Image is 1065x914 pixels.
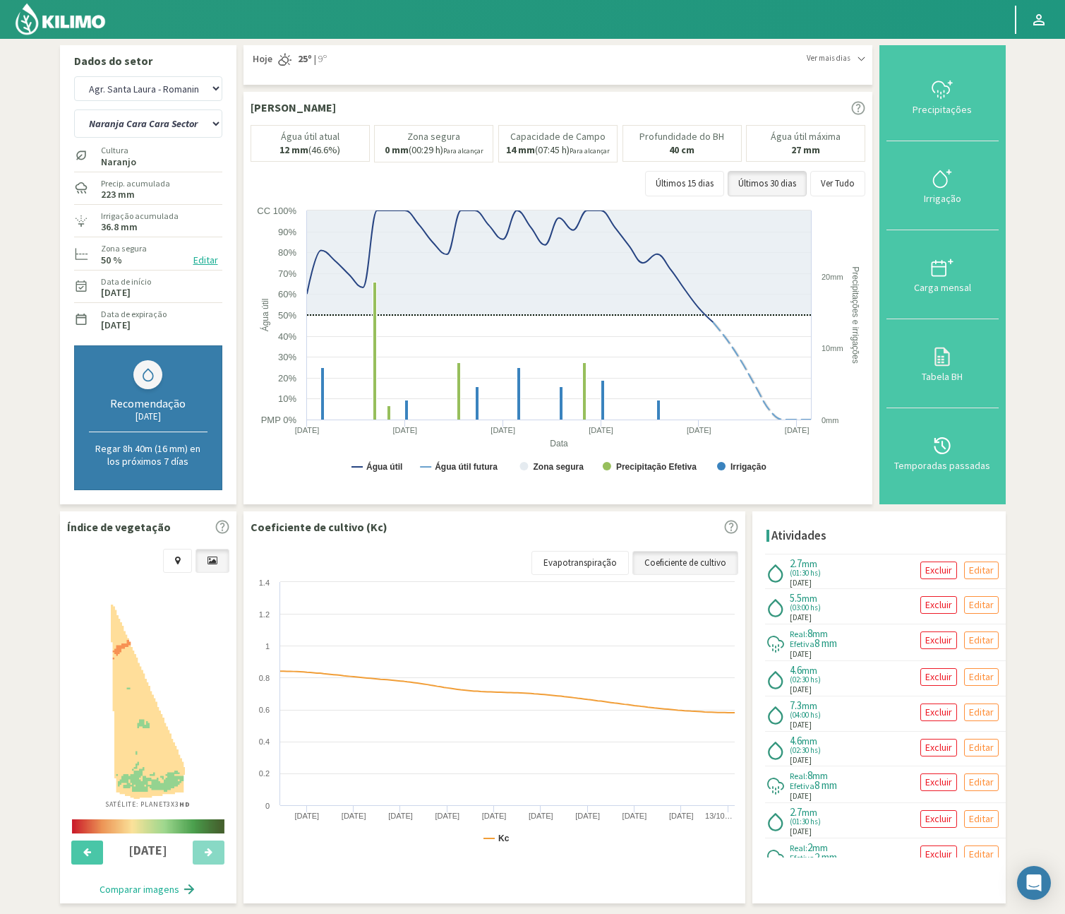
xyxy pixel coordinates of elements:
text: 40% [277,331,296,342]
text: [DATE] [491,426,515,434]
p: Satélite: Planet [105,799,191,809]
span: 8 mm [814,636,837,650]
span: Ver mais dias [807,52,850,64]
span: (01:30 hs) [790,569,821,577]
button: Excluir [920,845,957,863]
p: Editar [969,740,994,756]
p: Coeficiente de cultivo (Kc) [251,518,387,535]
p: (46.6%) [279,145,340,155]
text: [DATE] [388,812,413,820]
text: [DATE] [575,812,600,820]
p: Regar 8h 40m (16 mm) en los próximos 7 días [89,442,207,468]
span: 3X3 [167,800,191,809]
button: Tabela BH [886,319,998,408]
text: [DATE] [784,426,809,434]
span: 2.7 [790,805,802,819]
p: Água útil atual [281,131,339,142]
p: Excluir [925,562,952,578]
span: 2 mm [814,850,837,864]
p: Excluir [925,632,952,648]
p: Editar [969,704,994,720]
p: Editar [969,562,994,578]
text: 70% [277,268,296,279]
label: [DATE] [101,288,131,297]
p: Excluir [925,704,952,720]
button: Editar [964,704,999,721]
button: Ver Tudo [810,171,865,196]
text: 80% [277,247,296,258]
button: Irrigação [886,141,998,230]
button: Editar [964,562,999,579]
p: Capacidade de Campo [510,131,606,142]
img: scale [72,819,224,833]
p: Editar [969,774,994,790]
text: 10% [277,393,296,404]
b: 27 mm [791,143,820,156]
p: Excluir [925,846,952,862]
span: [DATE] [790,684,812,696]
text: Data [550,439,568,449]
span: 2.7 [790,557,802,570]
span: Real: [790,843,807,853]
p: Editar [969,811,994,827]
span: 5.5 [790,591,802,605]
button: Últimos 30 dias [728,171,807,196]
span: (02:30 hs) [790,676,821,684]
button: Editar [964,845,999,863]
button: Últimos 15 dias [645,171,724,196]
label: 223 mm [101,190,135,199]
text: [DATE] [341,812,366,820]
button: Excluir [920,596,957,614]
text: Água útil futura [435,461,498,472]
p: Zona segura [407,131,460,142]
p: Água útil máxima [771,131,841,142]
span: Efetiva [790,853,814,863]
text: 10mm [822,344,843,352]
span: mm [802,735,817,747]
p: Excluir [925,597,952,613]
p: Editar [969,597,994,613]
span: Efetiva [790,639,814,649]
span: [DATE] [790,754,812,766]
button: Excluir [920,562,957,579]
p: Excluir [925,669,952,685]
b: HD [179,800,191,809]
text: [DATE] [529,812,553,820]
p: (07:45 h) [506,145,610,156]
span: 4.6 [790,734,802,747]
text: Precipitação Efetiva [615,462,696,472]
a: Coeficiente de cultivo [632,551,738,575]
button: Excluir [920,668,957,686]
p: Profundidade do BH [639,131,724,142]
a: Evapotranspiração [531,551,629,575]
text: [DATE] [622,812,646,820]
text: 1.4 [258,578,269,587]
label: Naranjo [101,158,136,167]
button: Editar [964,631,999,649]
text: 30% [277,352,296,362]
p: Excluir [925,774,952,790]
text: 20% [277,373,296,384]
button: Editar [964,596,999,614]
span: Real: [790,771,807,781]
text: Zona segura [533,462,584,472]
button: Excluir [920,739,957,756]
p: Editar [969,669,994,685]
span: Real: [790,629,807,639]
span: 8 [807,768,812,782]
text: 0 [265,802,269,810]
p: Excluir [925,740,952,756]
span: mm [802,699,817,712]
button: Precipitações [886,52,998,141]
label: Zona segura [101,242,147,255]
label: Precip. acumulada [101,177,170,190]
p: Editar [969,846,994,862]
text: Água útil [366,461,402,472]
text: [DATE] [294,426,319,434]
button: Editar [964,810,999,828]
span: [DATE] [790,790,812,802]
text: [DATE] [687,426,711,434]
label: Data de início [101,275,151,288]
button: Editar [189,252,222,268]
text: [DATE] [668,812,693,820]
